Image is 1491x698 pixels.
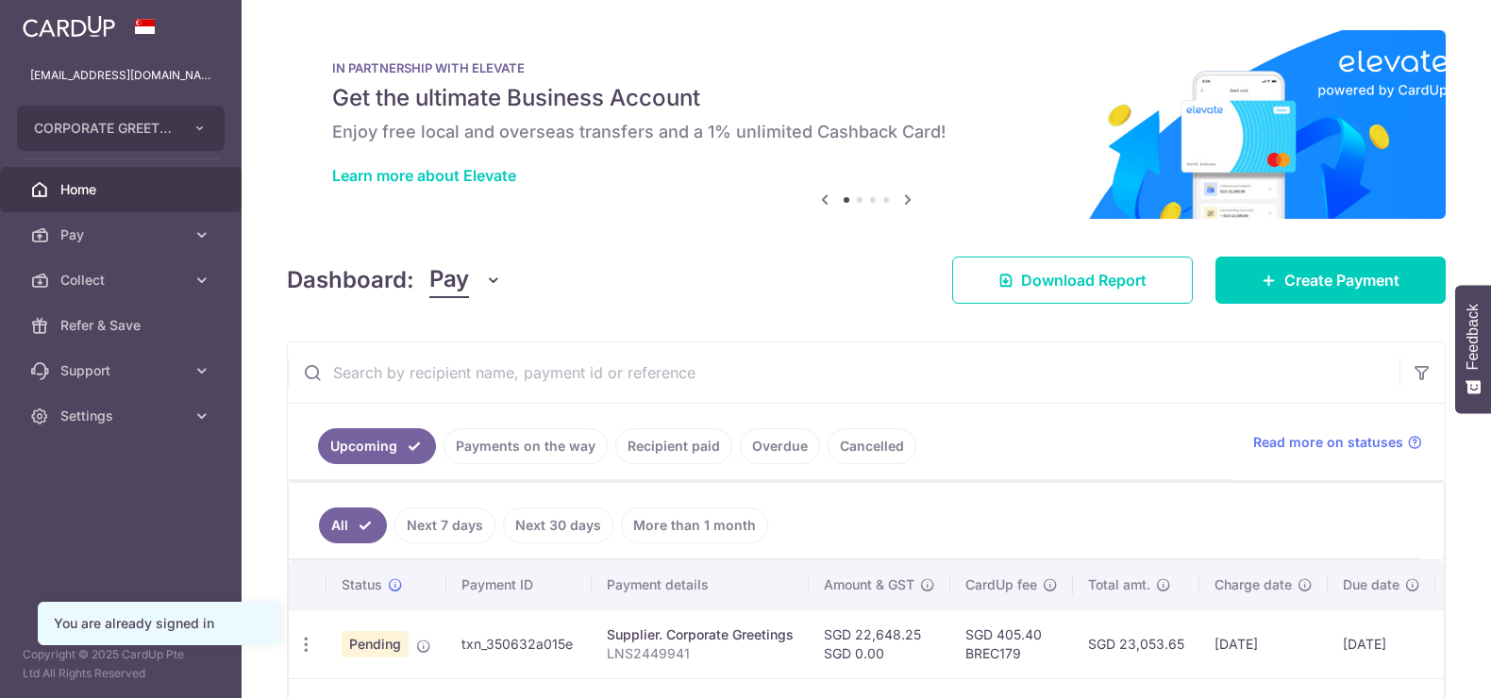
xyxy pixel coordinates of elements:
[1215,257,1446,304] a: Create Payment
[332,60,1400,75] p: IN PARTNERSHIP WITH ELEVATE
[60,316,185,335] span: Refer & Save
[950,609,1073,678] td: SGD 405.40 BREC179
[1441,633,1479,656] img: Bank Card
[503,507,613,543] a: Next 30 days
[332,166,516,185] a: Learn more about Elevate
[446,560,592,609] th: Payment ID
[287,30,1446,219] img: Renovation banner
[332,83,1400,113] h5: Get the ultimate Business Account
[1253,433,1403,452] span: Read more on statuses
[1215,575,1292,594] span: Charge date
[30,66,211,85] p: [EMAIL_ADDRESS][DOMAIN_NAME]
[34,119,174,138] span: CORPORATE GREETINGS (S) PTE LTD
[607,625,794,644] div: Supplier. Corporate Greetings
[809,609,950,678] td: SGD 22,648.25 SGD 0.00
[1343,575,1399,594] span: Due date
[332,121,1400,143] h6: Enjoy free local and overseas transfers and a 1% unlimited Cashback Card!
[828,428,916,464] a: Cancelled
[60,271,185,290] span: Collect
[965,575,1037,594] span: CardUp fee
[444,428,608,464] a: Payments on the way
[342,575,382,594] span: Status
[1021,269,1147,291] span: Download Report
[607,644,794,663] p: LNS2449941
[592,560,809,609] th: Payment details
[318,428,436,464] a: Upcoming
[824,575,914,594] span: Amount & GST
[319,507,387,543] a: All
[446,609,592,678] td: txn_350632a015e
[287,263,414,297] h4: Dashboard:
[394,507,495,543] a: Next 7 days
[1284,269,1399,291] span: Create Payment
[615,428,732,464] a: Recipient paid
[54,614,263,633] div: You are already signed in
[17,106,225,151] button: CORPORATE GREETINGS (S) PTE LTD
[1253,433,1422,452] a: Read more on statuses
[342,631,409,657] span: Pending
[740,428,820,464] a: Overdue
[1455,285,1491,413] button: Feedback - Show survey
[1328,609,1435,678] td: [DATE]
[1465,304,1482,370] span: Feedback
[288,342,1399,403] input: Search by recipient name, payment id or reference
[60,361,185,380] span: Support
[60,407,185,425] span: Settings
[429,262,469,298] span: Pay
[1199,609,1328,678] td: [DATE]
[23,15,115,38] img: CardUp
[952,257,1193,304] a: Download Report
[621,507,768,543] a: More than 1 month
[60,225,185,244] span: Pay
[60,180,185,199] span: Home
[429,262,502,298] button: Pay
[1073,609,1199,678] td: SGD 23,053.65
[1088,575,1150,594] span: Total amt.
